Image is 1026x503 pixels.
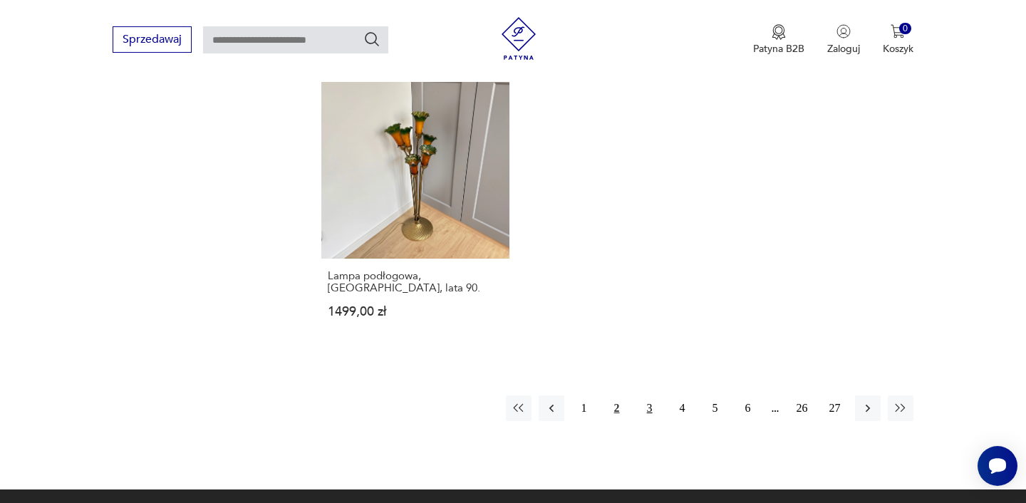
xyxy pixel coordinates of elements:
button: 1 [571,395,597,421]
div: 0 [899,23,911,35]
h3: Lampa podłogowa, [GEOGRAPHIC_DATA], lata 90. [328,270,502,294]
button: 27 [822,395,848,421]
button: 5 [703,395,728,421]
img: Ikona koszyka [891,24,905,38]
a: Sprzedawaj [113,36,192,46]
img: Ikonka użytkownika [836,24,851,38]
p: 1499,00 zł [328,306,502,318]
button: 26 [789,395,815,421]
p: Patyna B2B [753,42,804,56]
button: Szukaj [363,31,380,48]
a: Lampa podłogowa, Francja, lata 90.Lampa podłogowa, [GEOGRAPHIC_DATA], lata 90.1499,00 zł [321,71,509,346]
img: Patyna - sklep z meblami i dekoracjami vintage [497,17,540,60]
button: 2 [604,395,630,421]
p: Koszyk [883,42,913,56]
button: 0Koszyk [883,24,913,56]
a: Ikona medaluPatyna B2B [753,24,804,56]
button: 3 [637,395,663,421]
button: Patyna B2B [753,24,804,56]
p: Zaloguj [827,42,860,56]
button: Sprzedawaj [113,26,192,53]
button: 6 [735,395,761,421]
button: Zaloguj [827,24,860,56]
img: Ikona medalu [772,24,786,40]
iframe: Smartsupp widget button [978,446,1017,486]
button: 4 [670,395,695,421]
